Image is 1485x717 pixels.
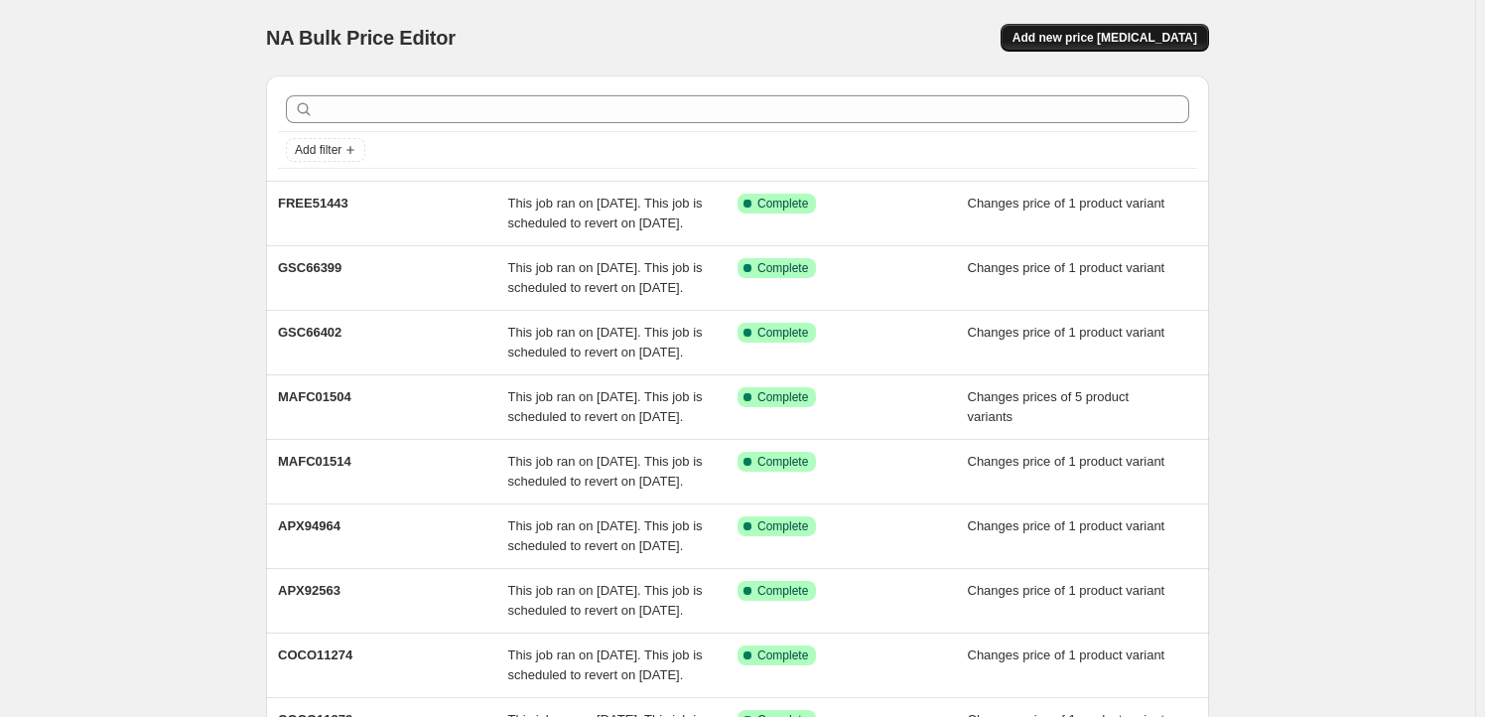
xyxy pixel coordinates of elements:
[508,583,703,618] span: This job ran on [DATE]. This job is scheduled to revert on [DATE].
[286,138,365,162] button: Add filter
[757,196,808,212] span: Complete
[508,647,703,682] span: This job ran on [DATE]. This job is scheduled to revert on [DATE].
[266,27,456,49] span: NA Bulk Price Editor
[508,325,703,359] span: This job ran on [DATE]. This job is scheduled to revert on [DATE].
[968,518,1165,533] span: Changes price of 1 product variant
[1001,24,1209,52] button: Add new price [MEDICAL_DATA]
[757,325,808,341] span: Complete
[278,389,351,404] span: MAFC01504
[757,389,808,405] span: Complete
[278,196,348,211] span: FREE51443
[757,647,808,663] span: Complete
[757,518,808,534] span: Complete
[508,454,703,489] span: This job ran on [DATE]. This job is scheduled to revert on [DATE].
[968,325,1165,340] span: Changes price of 1 product variant
[278,518,340,533] span: APX94964
[968,583,1165,598] span: Changes price of 1 product variant
[278,260,341,275] span: GSC66399
[1012,30,1197,46] span: Add new price [MEDICAL_DATA]
[508,196,703,230] span: This job ran on [DATE]. This job is scheduled to revert on [DATE].
[968,196,1165,211] span: Changes price of 1 product variant
[278,325,341,340] span: GSC66402
[508,260,703,295] span: This job ran on [DATE]. This job is scheduled to revert on [DATE].
[968,260,1165,275] span: Changes price of 1 product variant
[278,454,351,469] span: MAFC01514
[968,389,1130,424] span: Changes prices of 5 product variants
[295,142,341,158] span: Add filter
[757,583,808,599] span: Complete
[968,647,1165,662] span: Changes price of 1 product variant
[757,260,808,276] span: Complete
[508,389,703,424] span: This job ran on [DATE]. This job is scheduled to revert on [DATE].
[757,454,808,470] span: Complete
[278,647,352,662] span: COCO11274
[508,518,703,553] span: This job ran on [DATE]. This job is scheduled to revert on [DATE].
[278,583,340,598] span: APX92563
[968,454,1165,469] span: Changes price of 1 product variant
